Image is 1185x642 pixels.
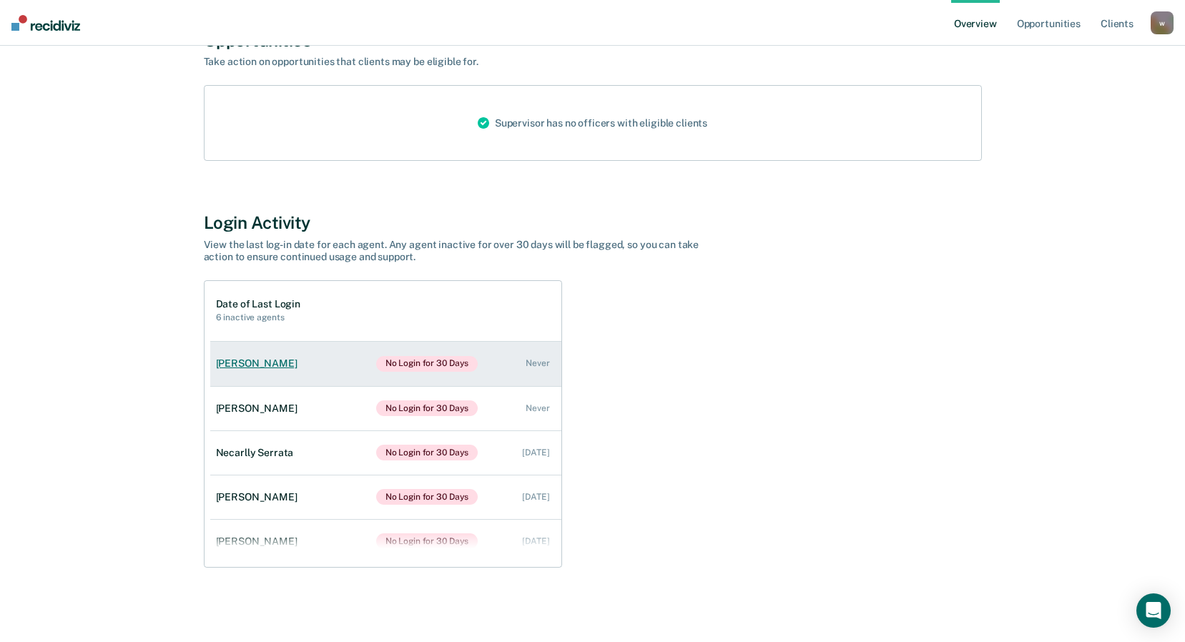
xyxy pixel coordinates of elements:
div: [PERSON_NAME] [216,403,303,415]
span: No Login for 30 Days [376,356,478,372]
a: [PERSON_NAME]No Login for 30 Days [DATE] [210,475,561,519]
span: No Login for 30 Days [376,445,478,460]
div: [PERSON_NAME] [216,491,303,503]
div: [PERSON_NAME] [216,535,303,548]
div: Supervisor has no officers with eligible clients [466,86,719,160]
img: Recidiviz [11,15,80,31]
div: [DATE] [522,536,549,546]
button: w [1151,11,1174,34]
div: Never [526,403,549,413]
a: Necarlly SerrataNo Login for 30 Days [DATE] [210,430,561,475]
span: No Login for 30 Days [376,489,478,505]
h1: Date of Last Login [216,298,300,310]
span: No Login for 30 Days [376,400,478,416]
a: [PERSON_NAME]No Login for 30 Days [DATE] [210,519,561,563]
div: Never [526,358,549,368]
a: [PERSON_NAME]No Login for 30 Days Never [210,386,561,430]
div: [DATE] [522,448,549,458]
div: View the last log-in date for each agent. Any agent inactive for over 30 days will be flagged, so... [204,239,704,263]
div: [DATE] [522,492,549,502]
h2: 6 inactive agents [216,312,300,322]
div: Open Intercom Messenger [1136,593,1171,628]
div: Necarlly Serrata [216,447,300,459]
a: [PERSON_NAME]No Login for 30 Days Never [210,342,561,386]
div: [PERSON_NAME] [216,357,303,370]
span: No Login for 30 Days [376,533,478,549]
div: Login Activity [204,212,982,233]
div: Take action on opportunities that clients may be eligible for. [204,56,704,68]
